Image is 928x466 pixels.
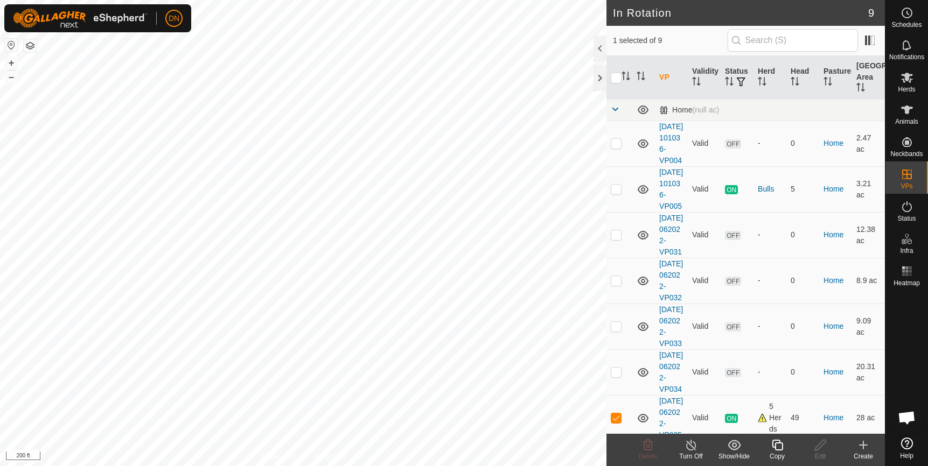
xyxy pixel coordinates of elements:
a: [DATE] 101036-VP004 [659,122,683,165]
span: OFF [725,322,741,331]
a: Privacy Policy [261,452,301,462]
span: Neckbands [890,151,923,157]
th: Head [786,56,819,100]
div: - [758,366,782,378]
a: Home [824,368,843,376]
span: OFF [725,139,741,149]
td: Valid [688,212,721,258]
p-sorticon: Activate to sort [856,84,865,93]
td: 20.31 ac [852,349,885,395]
td: Valid [688,166,721,212]
p-sorticon: Activate to sort [622,73,630,82]
a: Home [824,139,843,147]
th: Validity [688,56,721,100]
h2: In Rotation [613,6,868,19]
td: 3.21 ac [852,166,885,212]
span: ON [725,414,738,423]
span: DN [169,13,179,24]
a: Home [824,322,843,330]
td: 0 [786,258,819,303]
span: Heatmap [894,280,920,286]
span: OFF [725,231,741,240]
span: OFF [725,277,741,286]
img: Gallagher Logo [13,9,148,28]
td: 0 [786,303,819,349]
div: - [758,275,782,286]
td: 2.47 ac [852,121,885,166]
a: [DATE] 101036-VP005 [659,168,683,210]
div: Edit [799,451,842,461]
span: ON [725,185,738,194]
div: Open chat [891,401,923,434]
td: 28 ac [852,395,885,441]
span: 9 [868,5,874,21]
a: [DATE] 062022-VP035 [659,397,683,439]
a: Home [824,276,843,285]
td: Valid [688,303,721,349]
button: Reset Map [5,39,18,52]
a: [DATE] 062022-VP031 [659,214,683,256]
span: Infra [900,248,913,254]
div: - [758,321,782,332]
a: Home [824,230,843,239]
td: 5 [786,166,819,212]
div: Turn Off [669,451,713,461]
span: Status [897,215,916,222]
button: Map Layers [24,39,37,52]
button: + [5,57,18,69]
td: Valid [688,395,721,441]
span: Schedules [891,22,922,28]
span: Notifications [889,54,924,60]
th: Herd [753,56,786,100]
p-sorticon: Activate to sort [791,79,799,87]
p-sorticon: Activate to sort [758,79,766,87]
td: Valid [688,258,721,303]
th: [GEOGRAPHIC_DATA] Area [852,56,885,100]
span: (null ac) [692,105,719,114]
th: VP [655,56,688,100]
td: 49 [786,395,819,441]
span: Delete [639,453,658,460]
span: Help [900,453,913,459]
td: 9.09 ac [852,303,885,349]
span: OFF [725,368,741,377]
span: 1 selected of 9 [613,35,728,46]
button: – [5,70,18,83]
a: [DATE] 062022-VP034 [659,351,683,393]
div: Create [842,451,885,461]
p-sorticon: Activate to sort [824,79,832,87]
div: 5 Herds [758,401,782,435]
p-sorticon: Activate to sort [725,79,734,87]
div: - [758,229,782,241]
input: Search (S) [728,29,858,52]
div: - [758,138,782,149]
span: VPs [901,183,912,189]
a: Help [885,433,928,463]
td: 8.9 ac [852,258,885,303]
div: Home [659,105,719,115]
div: Show/Hide [713,451,756,461]
td: 0 [786,212,819,258]
th: Status [721,56,753,100]
a: Contact Us [314,452,346,462]
div: Bulls [758,183,782,195]
div: Copy [756,451,799,461]
td: 0 [786,349,819,395]
a: [DATE] 062022-VP032 [659,259,683,302]
a: Home [824,413,843,422]
a: Home [824,185,843,193]
p-sorticon: Activate to sort [637,73,645,82]
span: Herds [898,86,915,93]
td: Valid [688,121,721,166]
p-sorticon: Activate to sort [692,79,701,87]
td: 0 [786,121,819,166]
th: Pasture [819,56,852,100]
span: Animals [895,118,918,125]
td: 12.38 ac [852,212,885,258]
a: [DATE] 062022-VP033 [659,305,683,348]
td: Valid [688,349,721,395]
